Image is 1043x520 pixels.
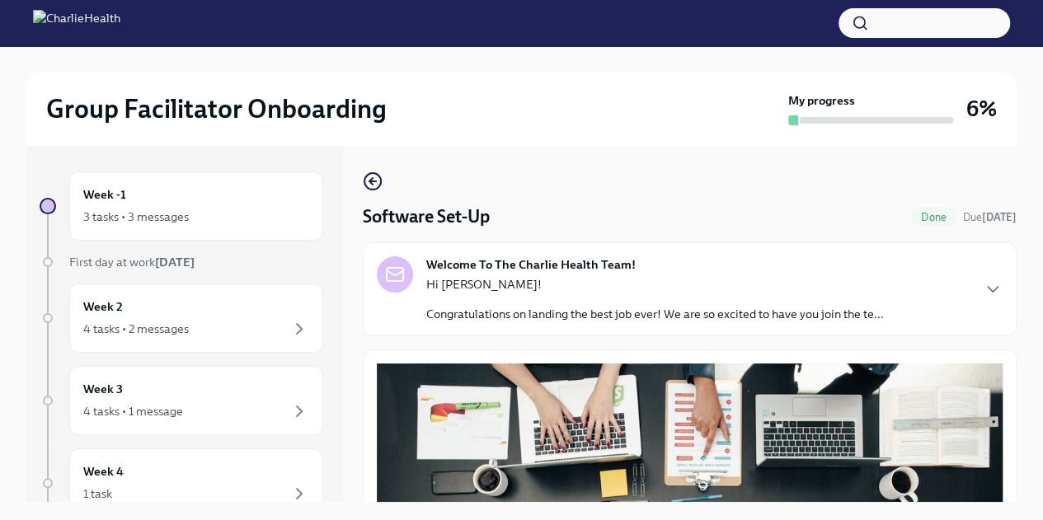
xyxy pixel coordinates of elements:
[83,403,183,419] div: 4 tasks • 1 message
[963,211,1017,223] span: Due
[788,92,855,109] strong: My progress
[982,211,1017,223] strong: [DATE]
[46,92,387,125] h2: Group Facilitator Onboarding
[83,208,189,225] div: 3 tasks • 3 messages
[83,297,123,316] h6: Week 2
[155,255,195,269] strong: [DATE]
[40,366,323,435] a: Week 34 tasks • 1 message
[963,209,1017,225] span: September 12th, 2025 09:00
[363,204,490,229] h4: Software Set-Up
[83,462,124,480] h6: Week 4
[911,211,956,223] span: Done
[966,94,997,124] h3: 6%
[40,448,323,518] a: Week 41 task
[40,254,323,270] a: First day at work[DATE]
[83,185,126,204] h6: Week -1
[83,321,189,337] div: 4 tasks • 2 messages
[33,10,120,36] img: CharlieHealth
[40,171,323,241] a: Week -13 tasks • 3 messages
[83,485,112,502] div: 1 task
[40,283,323,353] a: Week 24 tasks • 2 messages
[69,255,195,269] span: First day at work
[83,380,123,398] h6: Week 3
[426,306,884,322] p: Congratulations on landing the best job ever! We are so excited to have you join the te...
[426,256,636,273] strong: Welcome To The Charlie Health Team!
[426,276,884,293] p: Hi [PERSON_NAME]!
